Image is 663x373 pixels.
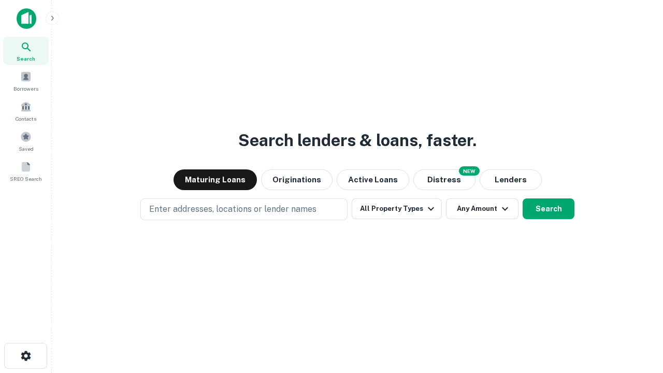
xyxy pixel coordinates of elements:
[16,114,36,123] span: Contacts
[3,37,49,65] a: Search
[413,169,475,190] button: Search distressed loans with lien and other non-mortgage details.
[238,128,477,153] h3: Search lenders & loans, faster.
[3,127,49,155] a: Saved
[352,198,442,219] button: All Property Types
[611,290,663,340] iframe: Chat Widget
[446,198,518,219] button: Any Amount
[10,175,42,183] span: SREO Search
[3,67,49,95] a: Borrowers
[140,198,348,220] button: Enter addresses, locations or lender names
[523,198,574,219] button: Search
[261,169,333,190] button: Originations
[149,203,316,216] p: Enter addresses, locations or lender names
[19,145,34,153] span: Saved
[3,97,49,125] a: Contacts
[337,169,409,190] button: Active Loans
[174,169,257,190] button: Maturing Loans
[17,8,36,29] img: capitalize-icon.png
[459,166,480,176] div: NEW
[480,169,542,190] button: Lenders
[13,84,38,93] span: Borrowers
[3,157,49,185] a: SREO Search
[17,54,35,63] span: Search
